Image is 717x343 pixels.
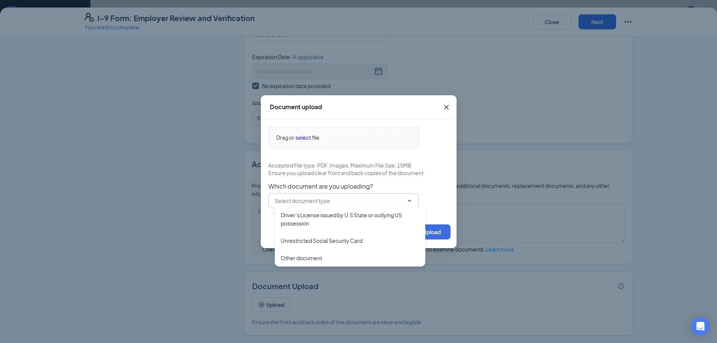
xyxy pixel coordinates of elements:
svg: Cross [442,103,451,112]
div: Other document [281,254,322,262]
span: Drag orselectfile [269,127,419,148]
span: Drag or [276,133,294,142]
input: Select document type [275,197,403,205]
span: Accepted File type: PDF, Images. Maximum File Size: 15MB [268,162,411,169]
span: Which document are you uploading? [268,183,449,190]
div: Driver’s License issued by U.S State or outlying US possession [281,211,419,227]
div: Unrestricted Social Security Card [281,236,362,245]
div: Document upload [270,103,322,111]
button: Upload [413,224,451,239]
span: file [312,133,320,142]
span: Ensure you upload clear front and back copies of the document. [268,169,425,177]
span: select [295,133,311,142]
svg: ChevronUp [406,198,413,204]
div: Open Intercom Messenger [691,317,709,335]
button: Close [436,95,457,119]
